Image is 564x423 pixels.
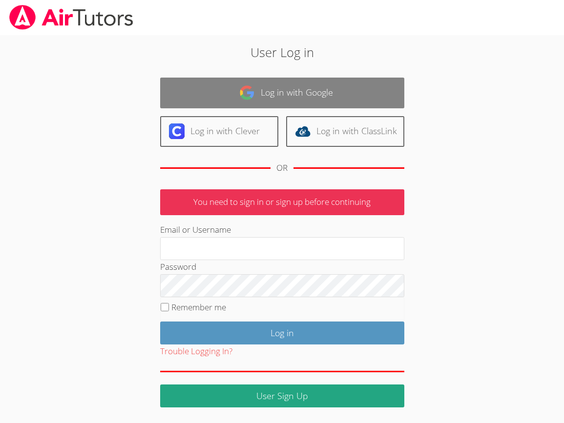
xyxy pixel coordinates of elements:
label: Password [160,261,196,272]
a: Log in with Google [160,78,404,108]
h2: User Log in [130,43,435,61]
p: You need to sign in or sign up before continuing [160,189,404,215]
a: Log in with ClassLink [286,116,404,147]
input: Log in [160,322,404,344]
label: Remember me [171,302,226,313]
img: clever-logo-6eab21bc6e7a338710f1a6ff85c0baf02591cd810cc4098c63d3a4b26e2feb20.svg [169,123,185,139]
div: OR [276,161,288,175]
img: classlink-logo-d6bb404cc1216ec64c9a2012d9dc4662098be43eaf13dc465df04b49fa7ab582.svg [295,123,311,139]
a: User Sign Up [160,384,404,407]
label: Email or Username [160,224,231,235]
img: airtutors_banner-c4298cdbf04f3fff15de1276eac7730deb9818008684d7c2e4769d2f7ddbe033.png [8,5,134,30]
a: Log in with Clever [160,116,278,147]
img: google-logo-50288ca7cdecda66e5e0955fdab243c47b7ad437acaf1139b6f446037453330a.svg [239,85,255,101]
button: Trouble Logging In? [160,344,232,359]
